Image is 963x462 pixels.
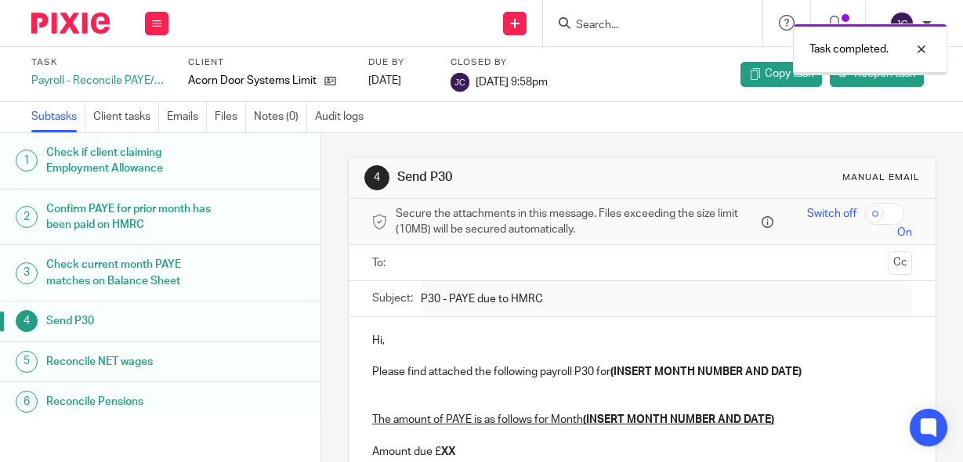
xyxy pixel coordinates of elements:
[31,56,168,69] label: Task
[46,197,219,237] h1: Confirm PAYE for prior month has been paid on HMRC
[16,262,38,284] div: 3
[372,291,413,306] label: Subject:
[368,56,431,69] label: Due by
[16,391,38,413] div: 6
[610,366,802,377] strong: (INSERT MONTH NUMBER AND DATE)
[46,141,219,181] h1: Check if client claiming Employment Allowance
[46,390,219,413] h1: Reconcile Pensions
[254,102,307,132] a: Notes (0)
[167,102,207,132] a: Emails
[451,56,548,69] label: Closed by
[368,73,431,88] div: [DATE]
[807,206,856,222] span: Switch off
[16,351,38,373] div: 5
[889,251,912,275] button: Cc
[188,56,349,69] label: Client
[31,73,168,88] div: Payroll - Reconcile PAYE/Net Wages and send P30 to client - Acorn Doors Limited
[31,13,110,34] img: Pixie
[315,102,371,132] a: Audit logs
[16,150,38,171] div: 1
[188,73,317,88] p: Acorn Door Systems Limited
[583,414,774,425] u: (INSERT MONTH NUMBER AND DATE)
[372,414,583,425] u: The amount of PAYE is as follows for Month
[372,255,389,271] label: To:
[396,206,758,238] span: Secure the attachments in this message. Files exceeding the size limit (10MB) will be secured aut...
[364,165,389,190] div: 4
[889,11,914,36] img: svg%3E
[46,350,219,374] h1: Reconcile NET wages
[215,102,246,132] a: Files
[441,446,455,457] strong: XX
[897,225,912,240] span: On
[16,310,38,332] div: 4
[372,333,912,348] p: Hi,
[842,171,920,184] div: Manual email
[93,102,159,132] a: Client tasks
[16,206,38,228] div: 2
[46,309,219,333] h1: Send P30
[46,253,219,293] h1: Check current month PAYE matches on Balance Sheet
[372,364,912,380] p: Please find attached the following payroll P30 for
[31,102,85,132] a: Subtasks
[397,169,675,186] h1: Send P30
[451,73,469,92] img: svg%3E
[809,42,889,57] p: Task completed.
[476,77,548,88] span: [DATE] 9:58pm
